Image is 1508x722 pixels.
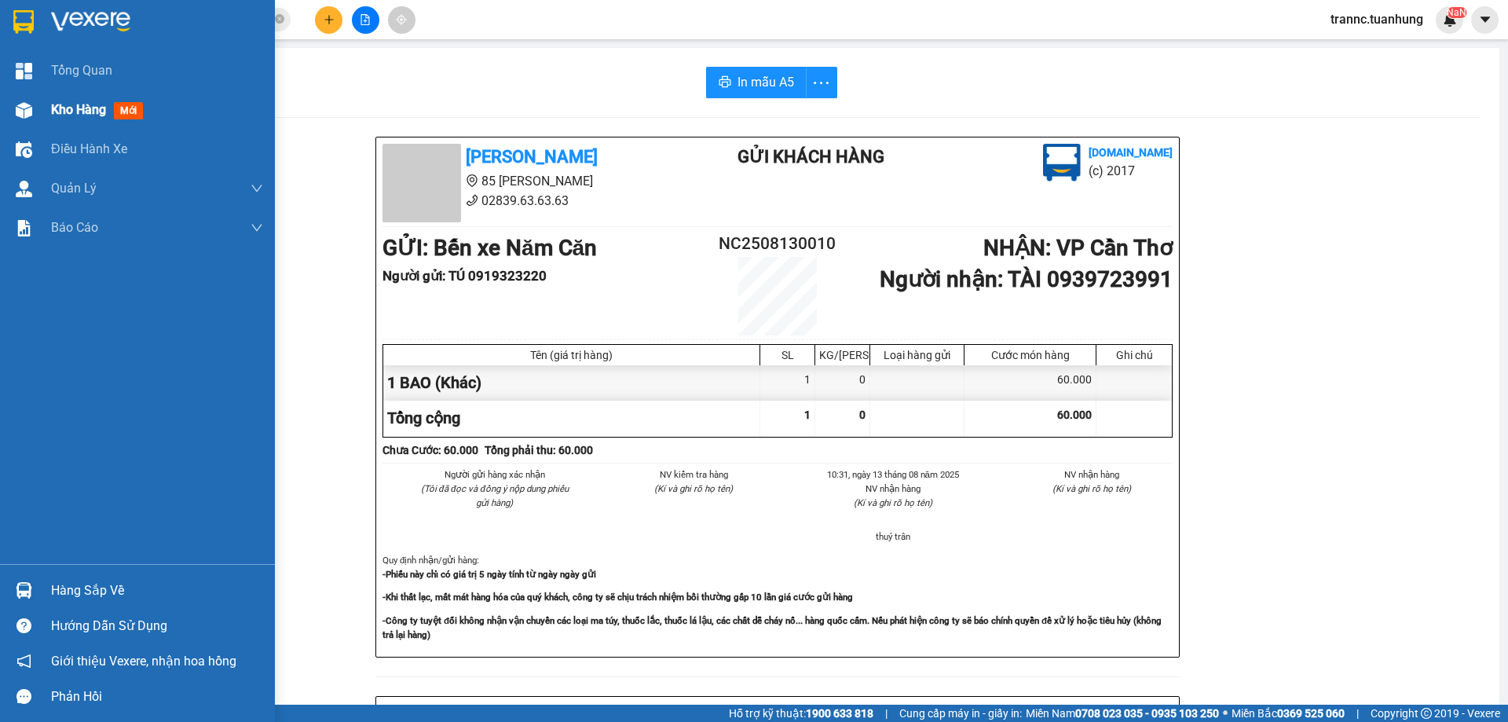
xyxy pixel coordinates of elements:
[421,483,569,508] i: (Tôi đã đọc và đồng ý nộp dung phiếu gửi hàng)
[1318,9,1436,29] span: trannc.tuanhung
[738,147,884,167] b: Gửi khách hàng
[382,569,596,580] strong: -Phiếu này chỉ có giá trị 5 ngày tính từ ngày ngày gửi
[16,63,32,79] img: dashboard-icon
[387,409,460,427] span: Tổng cộng
[466,194,478,207] span: phone
[812,467,974,482] li: 10:31, ngày 13 tháng 08 năm 2025
[812,482,974,496] li: NV nhận hàng
[352,6,379,34] button: file-add
[382,191,675,211] li: 02839.63.63.63
[275,14,284,24] span: close-circle
[51,218,98,237] span: Báo cáo
[806,707,873,720] strong: 1900 633 818
[275,13,284,27] span: close-circle
[812,530,974,544] li: thuý trân
[396,14,407,25] span: aim
[1089,161,1173,181] li: (c) 2017
[16,220,32,236] img: solution-icon
[13,10,34,34] img: logo-vxr
[654,483,733,494] i: (Kí và ghi rõ họ tên)
[16,618,31,633] span: question-circle
[315,6,342,34] button: plus
[16,654,31,669] span: notification
[964,365,1096,401] div: 60.000
[1026,705,1219,722] span: Miền Nam
[51,579,263,603] div: Hàng sắp về
[1443,13,1457,27] img: icon-new-feature
[706,67,807,98] button: printerIn mẫu A5
[1052,483,1131,494] i: (Kí và ghi rõ họ tên)
[854,497,932,508] i: (Kí và ghi rõ họ tên)
[764,349,811,361] div: SL
[466,174,478,187] span: environment
[324,14,335,25] span: plus
[815,365,870,401] div: 0
[719,75,731,90] span: printer
[51,651,236,671] span: Giới thiệu Vexere, nhận hoa hồng
[1043,144,1081,181] img: logo.jpg
[1057,409,1092,421] span: 60.000
[874,349,960,361] div: Loại hàng gửi
[1277,707,1345,720] strong: 0369 525 060
[1100,349,1168,361] div: Ghi chú
[807,73,836,93] span: more
[968,349,1092,361] div: Cước món hàng
[899,705,1022,722] span: Cung cấp máy in - giấy in:
[16,689,31,704] span: message
[1223,710,1228,717] span: ⚪️
[51,139,127,159] span: Điều hành xe
[1012,467,1173,482] li: NV nhận hàng
[388,6,415,34] button: aim
[804,409,811,421] span: 1
[382,444,478,456] b: Chưa Cước : 60.000
[712,231,844,257] h2: NC2508130010
[760,365,815,401] div: 1
[382,615,1162,640] strong: -Công ty tuyệt đối không nhận vận chuyển các loại ma túy, thuốc lắc, thuốc lá lậu, các chất dễ ch...
[880,266,1173,292] b: Người nhận : TÀI 0939723991
[738,72,794,92] span: In mẫu A5
[382,553,1173,642] div: Quy định nhận/gửi hàng :
[819,349,866,361] div: KG/[PERSON_NAME]
[983,235,1173,261] b: NHẬN : VP Cần Thơ
[383,365,760,401] div: 1 BAO (Khác)
[859,409,866,421] span: 0
[114,102,143,119] span: mới
[806,67,837,98] button: more
[1232,705,1345,722] span: Miền Bắc
[382,171,675,191] li: 85 [PERSON_NAME]
[885,705,888,722] span: |
[1421,708,1432,719] span: copyright
[51,685,263,709] div: Phản hồi
[1447,7,1466,18] sup: NaN
[382,592,853,603] strong: -Khi thất lạc, mất mát hàng hóa của quý khách, công ty sẽ chịu trách nhiệm bồi thường gấp 10 lần ...
[51,60,112,80] span: Tổng Quan
[1075,707,1219,720] strong: 0708 023 035 - 0935 103 250
[16,181,32,197] img: warehouse-icon
[16,102,32,119] img: warehouse-icon
[387,349,756,361] div: Tên (giá trị hàng)
[360,14,371,25] span: file-add
[16,582,32,599] img: warehouse-icon
[382,235,597,261] b: GỬI : Bến xe Năm Căn
[729,705,873,722] span: Hỗ trợ kỹ thuật:
[1471,6,1499,34] button: caret-down
[51,102,106,117] span: Kho hàng
[414,467,576,482] li: Người gửi hàng xác nhận
[1089,146,1173,159] b: [DOMAIN_NAME]
[382,268,547,284] b: Người gửi : TÚ 0919323220
[485,444,593,456] b: Tổng phải thu: 60.000
[1478,13,1492,27] span: caret-down
[1356,705,1359,722] span: |
[251,222,263,234] span: down
[16,141,32,158] img: warehouse-icon
[251,182,263,195] span: down
[51,178,97,198] span: Quản Lý
[466,147,598,167] b: [PERSON_NAME]
[51,614,263,638] div: Hướng dẫn sử dụng
[613,467,775,482] li: NV kiểm tra hàng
